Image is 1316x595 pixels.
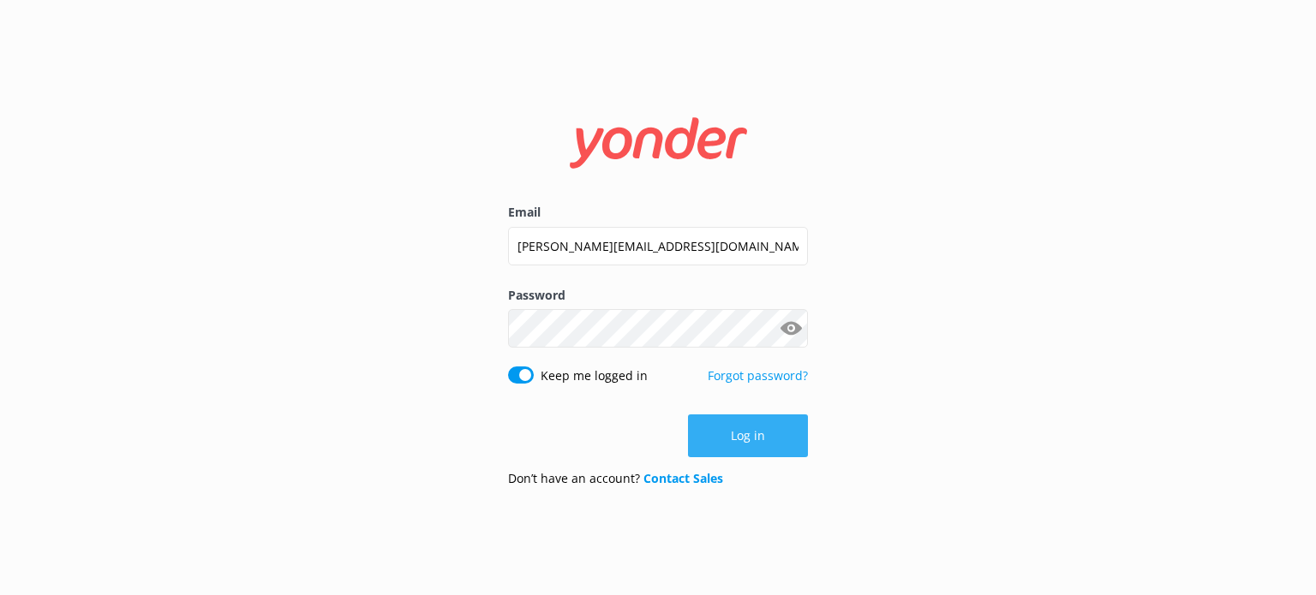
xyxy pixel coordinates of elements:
[508,469,723,488] p: Don’t have an account?
[688,414,808,457] button: Log in
[643,470,723,486] a: Contact Sales
[508,227,808,265] input: user@emailaddress.com
[774,312,808,346] button: Show password
[508,286,808,305] label: Password
[708,367,808,384] a: Forgot password?
[508,203,808,222] label: Email
[541,366,648,385] label: Keep me logged in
